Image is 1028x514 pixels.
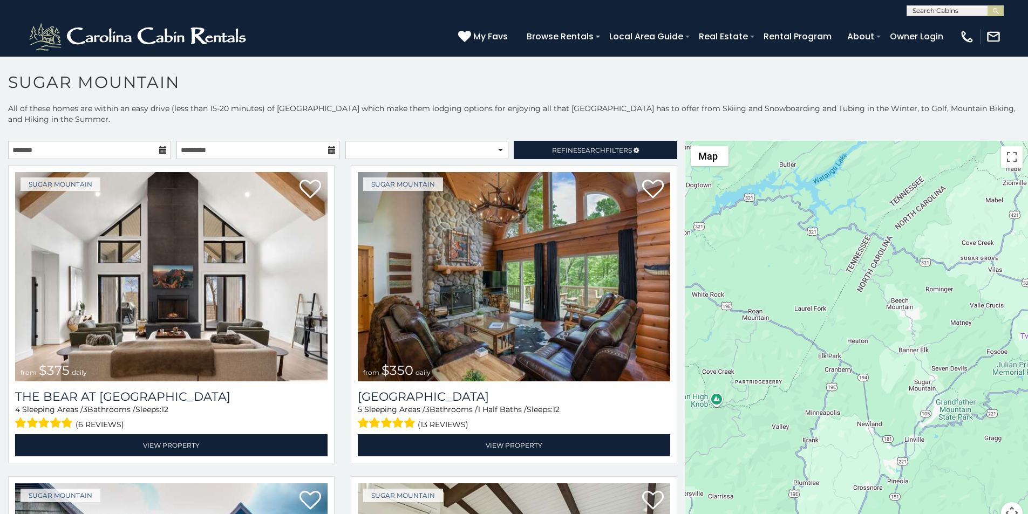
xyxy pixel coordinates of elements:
a: RefineSearchFilters [514,141,677,159]
span: Search [577,146,605,154]
span: (6 reviews) [76,417,124,431]
span: 5 [358,405,362,414]
h3: Grouse Moor Lodge [358,389,670,404]
a: [GEOGRAPHIC_DATA] [358,389,670,404]
a: Local Area Guide [604,27,689,46]
img: mail-regular-white.png [986,29,1001,44]
span: 12 [161,405,168,414]
a: Owner Login [884,27,949,46]
a: Add to favorites [299,179,321,201]
a: from $350 daily [358,172,670,381]
span: $375 [39,362,70,378]
img: 1714387646_thumbnail.jpeg [15,172,328,381]
a: Browse Rentals [521,27,599,46]
span: Refine Filters [552,146,632,154]
a: View Property [358,434,670,456]
span: 3 [425,405,430,414]
button: Toggle fullscreen view [1001,146,1023,168]
span: from [21,368,37,376]
span: from [363,368,379,376]
a: Sugar Mountain [363,489,443,502]
div: Sleeping Areas / Bathrooms / Sleeps: [15,404,328,431]
span: 4 [15,405,20,414]
a: About [842,27,880,46]
div: Sleeping Areas / Bathrooms / Sleeps: [358,404,670,431]
a: Rental Program [758,27,837,46]
a: My Favs [458,30,510,44]
span: Map [698,150,718,162]
button: Change map style [691,146,729,166]
a: Add to favorites [299,490,321,512]
span: $350 [382,362,413,378]
a: Sugar Mountain [21,489,100,502]
a: Add to favorites [642,179,664,201]
a: View Property [15,434,328,456]
a: Sugar Mountain [363,177,443,191]
a: Real Estate [693,27,753,46]
span: My Favs [473,30,508,43]
a: Add to favorites [642,490,664,512]
h3: The Bear At Sugar Mountain [15,389,328,404]
span: (13 reviews) [418,417,468,431]
span: daily [72,368,87,376]
a: from $375 daily [15,172,328,381]
img: phone-regular-white.png [959,29,975,44]
img: 1714398141_thumbnail.jpeg [358,172,670,381]
img: White-1-2.png [27,20,251,53]
span: 3 [83,405,87,414]
span: 12 [553,405,560,414]
a: Sugar Mountain [21,177,100,191]
span: 1 Half Baths / [478,405,527,414]
span: daily [416,368,431,376]
a: The Bear At [GEOGRAPHIC_DATA] [15,389,328,404]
